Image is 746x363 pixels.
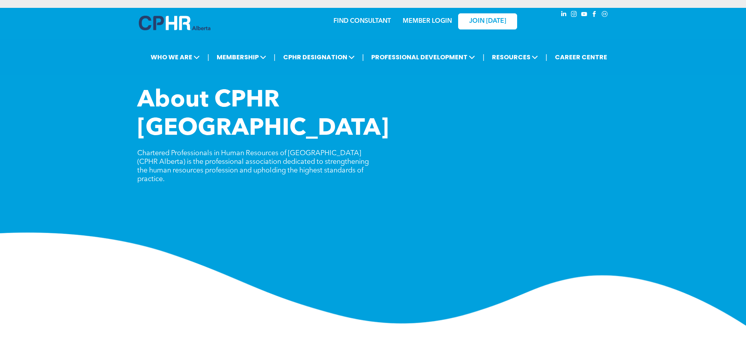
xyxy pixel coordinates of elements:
li: | [362,49,364,65]
a: MEMBER LOGIN [403,18,452,24]
span: WHO WE ARE [148,50,202,64]
span: JOIN [DATE] [469,18,506,25]
span: RESOURCES [490,50,540,64]
a: FIND CONSULTANT [333,18,391,24]
a: instagram [570,10,578,20]
a: JOIN [DATE] [458,13,517,29]
span: CPHR DESIGNATION [281,50,357,64]
a: Social network [600,10,609,20]
li: | [207,49,209,65]
li: | [483,49,484,65]
a: facebook [590,10,599,20]
span: About CPHR [GEOGRAPHIC_DATA] [137,89,389,141]
span: PROFESSIONAL DEVELOPMENT [369,50,477,64]
a: linkedin [560,10,568,20]
li: | [545,49,547,65]
li: | [274,49,276,65]
img: A blue and white logo for cp alberta [139,16,210,30]
span: Chartered Professionals in Human Resources of [GEOGRAPHIC_DATA] (CPHR Alberta) is the professiona... [137,150,369,183]
a: CAREER CENTRE [553,50,610,64]
a: youtube [580,10,589,20]
span: MEMBERSHIP [214,50,269,64]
